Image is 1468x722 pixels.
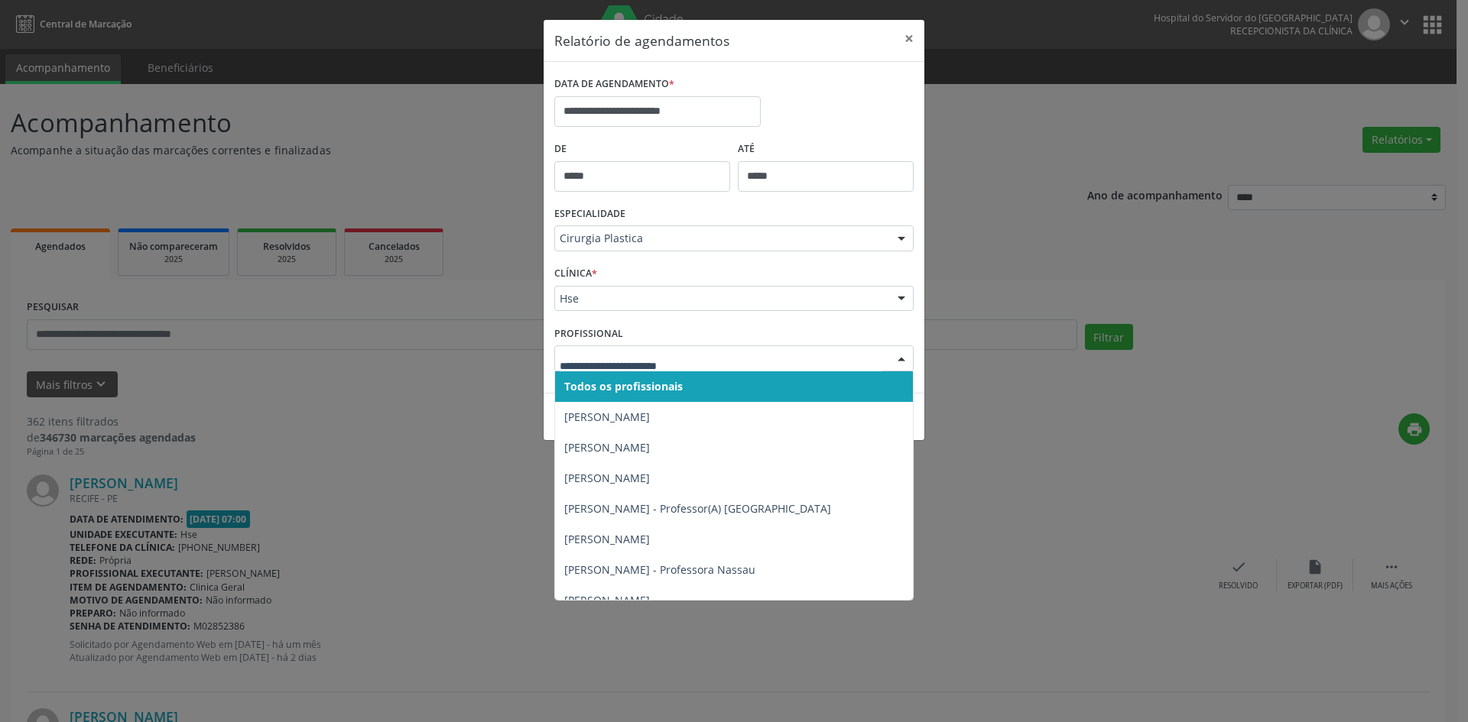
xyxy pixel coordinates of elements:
[554,202,625,226] label: ESPECIALIDADE
[564,379,683,393] span: Todos os profissionais
[564,562,755,577] span: [PERSON_NAME] - Professora Nassau
[554,73,674,96] label: DATA DE AGENDAMENTO
[554,262,597,286] label: CLÍNICA
[564,440,650,455] span: [PERSON_NAME]
[560,291,882,306] span: Hse
[894,20,924,57] button: Close
[564,593,650,607] span: [PERSON_NAME]
[554,138,730,161] label: De
[564,532,650,546] span: [PERSON_NAME]
[554,31,729,50] h5: Relatório de agendamentos
[564,410,650,424] span: [PERSON_NAME]
[738,138,914,161] label: ATÉ
[564,501,831,516] span: [PERSON_NAME] - Professor(A) [GEOGRAPHIC_DATA]
[560,231,882,246] span: Cirurgia Plastica
[564,471,650,485] span: [PERSON_NAME]
[554,322,623,345] label: PROFISSIONAL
